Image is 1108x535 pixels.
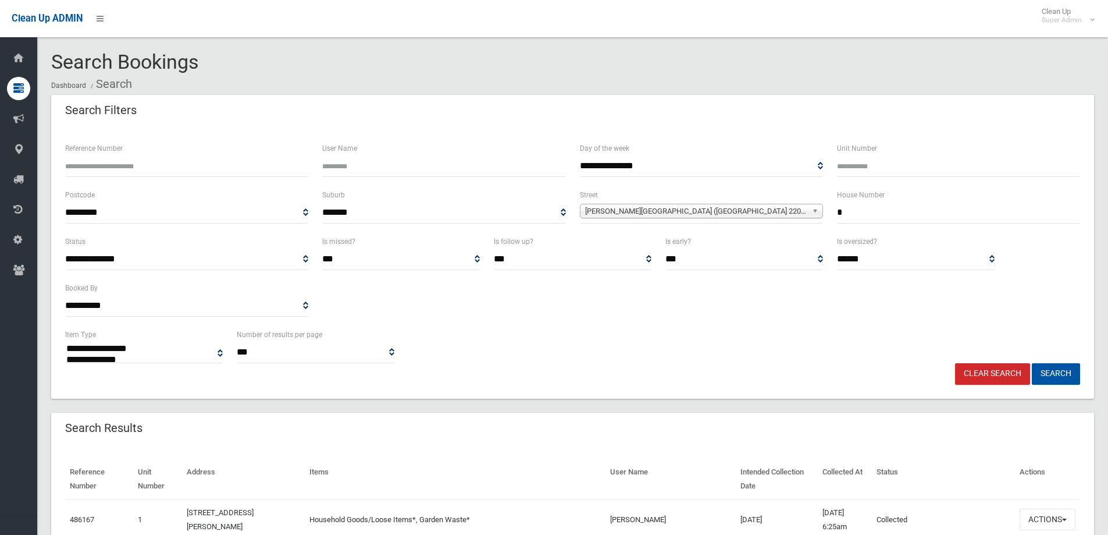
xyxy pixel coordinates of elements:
[736,459,818,499] th: Intended Collection Date
[65,189,95,201] label: Postcode
[133,459,182,499] th: Unit Number
[1020,509,1075,530] button: Actions
[837,189,885,201] label: House Number
[65,235,85,248] label: Status
[818,459,872,499] th: Collected At
[65,459,133,499] th: Reference Number
[580,189,598,201] label: Street
[187,508,254,531] a: [STREET_ADDRESS][PERSON_NAME]
[665,235,691,248] label: Is early?
[837,235,877,248] label: Is oversized?
[305,459,605,499] th: Items
[70,515,94,524] a: 486167
[872,459,1015,499] th: Status
[65,142,123,155] label: Reference Number
[237,328,322,341] label: Number of results per page
[1032,363,1080,385] button: Search
[182,459,305,499] th: Address
[65,282,98,295] label: Booked By
[51,82,86,90] a: Dashboard
[12,13,83,24] span: Clean Up ADMIN
[322,189,345,201] label: Suburb
[1036,7,1093,24] span: Clean Up
[585,204,807,218] span: [PERSON_NAME][GEOGRAPHIC_DATA] ([GEOGRAPHIC_DATA] 2200)
[322,235,355,248] label: Is missed?
[88,73,132,95] li: Search
[1042,16,1082,24] small: Super Admin
[322,142,357,155] label: User Name
[65,328,96,341] label: Item Type
[494,235,533,248] label: Is follow up?
[51,417,156,440] header: Search Results
[51,99,151,122] header: Search Filters
[837,142,877,155] label: Unit Number
[955,363,1030,385] a: Clear Search
[580,142,629,155] label: Day of the week
[1015,459,1080,499] th: Actions
[605,459,736,499] th: User Name
[51,50,199,73] span: Search Bookings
